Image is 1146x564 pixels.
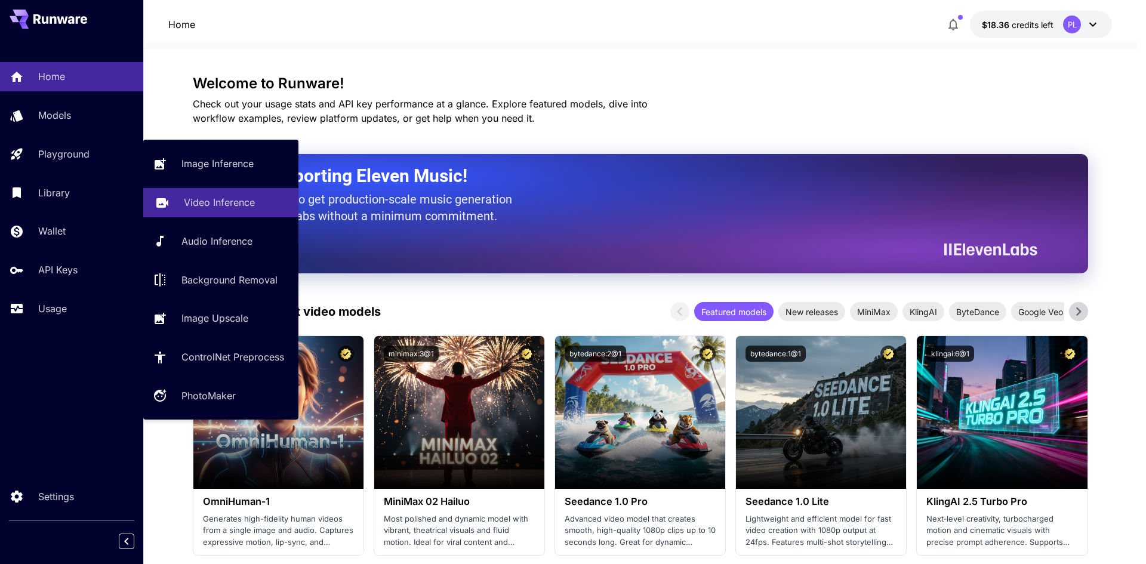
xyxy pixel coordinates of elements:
[982,20,1012,30] span: $18.36
[384,346,439,362] button: minimax:3@1
[128,531,143,552] div: Collapse sidebar
[374,336,544,489] img: alt
[917,336,1087,489] img: alt
[1011,306,1070,318] span: Google Veo
[203,496,354,507] h3: OmniHuman‑1
[223,191,521,224] p: The only way to get production-scale music generation from Eleven Labs without a minimum commitment.
[926,513,1077,548] p: Next‑level creativity, turbocharged motion and cinematic visuals with precise prompt adherence. S...
[143,304,298,333] a: Image Upscale
[850,306,898,318] span: MiniMax
[982,19,1053,31] div: $18.35979
[38,186,70,200] p: Library
[143,149,298,178] a: Image Inference
[181,234,252,248] p: Audio Inference
[203,513,354,548] p: Generates high-fidelity human videos from a single image and audio. Captures expressive motion, l...
[38,69,65,84] p: Home
[338,346,354,362] button: Certified Model – Vetted for best performance and includes a commercial license.
[700,346,716,362] button: Certified Model – Vetted for best performance and includes a commercial license.
[970,11,1112,38] button: $18.35979
[38,301,67,316] p: Usage
[38,263,78,277] p: API Keys
[38,147,90,161] p: Playground
[181,389,236,403] p: PhotoMaker
[181,273,278,287] p: Background Removal
[193,75,1088,92] h3: Welcome to Runware!
[555,336,725,489] img: alt
[926,496,1077,507] h3: KlingAI 2.5 Turbo Pro
[168,17,195,32] nav: breadcrumb
[184,195,255,209] p: Video Inference
[384,496,535,507] h3: MiniMax 02 Hailuo
[565,346,626,362] button: bytedance:2@1
[143,381,298,411] a: PhotoMaker
[38,224,66,238] p: Wallet
[745,513,897,548] p: Lightweight and efficient model for fast video creation with 1080p output at 24fps. Features mult...
[694,306,774,318] span: Featured models
[519,346,535,362] button: Certified Model – Vetted for best performance and includes a commercial license.
[193,98,648,124] span: Check out your usage stats and API key performance at a glance. Explore featured models, dive int...
[880,346,897,362] button: Certified Model – Vetted for best performance and includes a commercial license.
[565,513,716,548] p: Advanced video model that creates smooth, high-quality 1080p clips up to 10 seconds long. Great f...
[181,156,254,171] p: Image Inference
[1012,20,1053,30] span: credits left
[119,534,134,549] button: Collapse sidebar
[1062,346,1078,362] button: Certified Model – Vetted for best performance and includes a commercial license.
[143,227,298,256] a: Audio Inference
[778,306,845,318] span: New releases
[223,165,1028,187] h2: Now Supporting Eleven Music!
[926,346,974,362] button: klingai:6@1
[38,489,74,504] p: Settings
[949,306,1006,318] span: ByteDance
[565,496,716,507] h3: Seedance 1.0 Pro
[143,343,298,372] a: ControlNet Preprocess
[384,513,535,548] p: Most polished and dynamic model with vibrant, theatrical visuals and fluid motion. Ideal for vira...
[181,311,248,325] p: Image Upscale
[143,265,298,294] a: Background Removal
[902,306,944,318] span: KlingAI
[181,350,284,364] p: ControlNet Preprocess
[1063,16,1081,33] div: PL
[38,108,71,122] p: Models
[736,336,906,489] img: alt
[745,496,897,507] h3: Seedance 1.0 Lite
[168,17,195,32] p: Home
[745,346,806,362] button: bytedance:1@1
[143,188,298,217] a: Video Inference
